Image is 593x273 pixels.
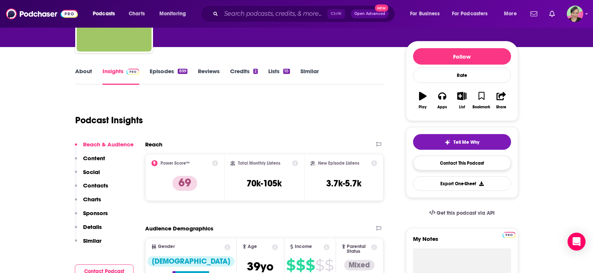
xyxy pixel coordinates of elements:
[423,204,501,222] a: Get this podcast via API
[238,161,280,166] h2: Total Monthly Listens
[75,155,105,168] button: Content
[496,105,506,109] div: Share
[419,105,427,109] div: Play
[315,259,324,271] span: $
[405,8,449,20] button: open menu
[354,12,385,16] span: Open Advanced
[253,69,258,74] div: 2
[413,134,511,150] button: tell me why sparkleTell Me Why
[247,178,282,189] h3: 70k-105k
[437,210,495,216] span: Get this podcast via API
[198,68,220,85] a: Reviews
[306,259,315,271] span: $
[248,244,257,249] span: Age
[351,9,389,18] button: Open AdvancedNew
[230,68,258,85] a: Credits2
[491,87,511,114] button: Share
[283,69,290,74] div: 10
[6,7,78,21] img: Podchaser - Follow, Share and Rate Podcasts
[528,7,540,20] a: Show notifications dropdown
[413,156,511,170] a: Contact This Podcast
[172,176,197,191] p: 69
[75,223,102,237] button: Details
[447,8,499,20] button: open menu
[158,244,175,249] span: Gender
[413,48,511,65] button: Follow
[75,210,108,223] button: Sponsors
[473,105,490,109] div: Bookmark
[295,244,312,249] span: Income
[147,256,235,267] div: [DEMOGRAPHIC_DATA]
[83,141,134,148] p: Reach & Audience
[124,8,149,20] a: Charts
[88,8,125,20] button: open menu
[568,233,586,251] div: Open Intercom Messenger
[93,9,115,19] span: Podcasts
[221,8,327,20] input: Search podcasts, credits, & more...
[83,182,108,189] p: Contacts
[504,9,517,19] span: More
[499,8,526,20] button: open menu
[75,237,101,251] button: Similar
[502,231,516,238] a: Pro website
[161,161,190,166] h2: Power Score™
[410,9,440,19] span: For Business
[318,161,359,166] h2: New Episode Listens
[413,68,511,83] div: Rate
[268,68,290,85] a: Lists10
[502,232,516,238] img: Podchaser Pro
[452,9,488,19] span: For Podcasters
[150,68,187,85] a: Episodes899
[413,235,511,248] label: My Notes
[178,69,187,74] div: 899
[300,68,319,85] a: Similar
[296,259,305,271] span: $
[83,196,101,203] p: Charts
[208,5,402,22] div: Search podcasts, credits, & more...
[432,87,452,114] button: Apps
[459,105,465,109] div: List
[75,168,100,182] button: Social
[129,9,145,19] span: Charts
[437,105,447,109] div: Apps
[83,168,100,176] p: Social
[145,225,213,232] h2: Audience Demographics
[145,141,162,148] h2: Reach
[326,178,361,189] h3: 3.7k-5.7k
[344,260,375,270] div: Mixed
[413,176,511,191] button: Export One-Sheet
[567,6,583,22] button: Show profile menu
[83,237,101,244] p: Similar
[83,210,108,217] p: Sponsors
[327,9,345,19] span: Ctrl K
[154,8,196,20] button: open menu
[286,259,295,271] span: $
[75,182,108,196] button: Contacts
[472,87,491,114] button: Bookmark
[546,7,558,20] a: Show notifications dropdown
[325,259,333,271] span: $
[75,141,134,155] button: Reach & Audience
[444,139,450,145] img: tell me why sparkle
[83,223,102,230] p: Details
[75,115,143,126] h1: Podcast Insights
[567,6,583,22] img: User Profile
[159,9,186,19] span: Monitoring
[347,244,370,254] span: Parental Status
[83,155,105,162] p: Content
[452,87,471,114] button: List
[413,87,432,114] button: Play
[126,69,140,75] img: Podchaser Pro
[103,68,140,85] a: InsightsPodchaser Pro
[75,68,92,85] a: About
[567,6,583,22] span: Logged in as LizDVictoryBelt
[375,4,388,12] span: New
[75,196,101,210] button: Charts
[453,139,479,145] span: Tell Me Why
